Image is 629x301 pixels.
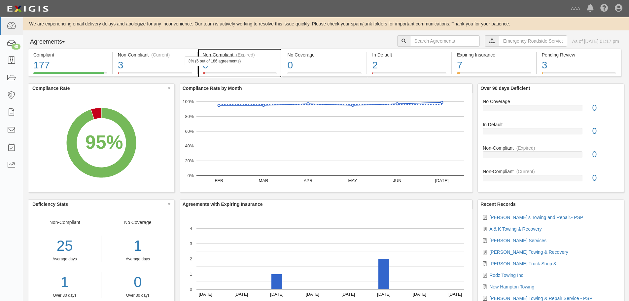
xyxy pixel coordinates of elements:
[489,296,592,301] a: [PERSON_NAME] Towing & Repair Service - PSP
[480,86,530,91] b: Over 90 days Deficient
[190,226,192,231] text: 4
[106,236,169,256] div: 1
[480,202,516,207] b: Recent Records
[478,98,624,105] div: No Coverage
[101,219,174,298] div: No Coverage
[198,72,282,78] a: Non-Compliant(Expired)63% (6 out of 186 agreements)
[435,178,448,183] text: [DATE]
[28,93,174,192] svg: A chart.
[372,58,446,72] div: 2
[151,52,170,58] div: (Current)
[489,226,542,232] a: A & K Towing & Recovery
[185,56,244,66] div: 3% (6 out of 186 agreements)
[452,72,536,78] a: Expiring Insurance7
[287,52,362,58] div: No Coverage
[28,72,112,78] a: Compliant177
[190,256,192,261] text: 2
[118,52,192,58] div: Non-Compliant (Current)
[600,5,608,13] i: Help Center - Complianz
[28,293,101,298] div: Over 30 days
[185,129,193,133] text: 60%
[106,256,169,262] div: Average days
[183,86,242,91] b: Compliance Rate by Month
[32,85,166,92] span: Compliance Rate
[457,58,531,72] div: 7
[28,35,78,49] button: Agreements
[234,292,248,297] text: [DATE]
[372,52,446,58] div: In Default
[203,52,277,58] div: Non-Compliant (Expired)
[489,261,556,266] a: [PERSON_NAME] Truck Shop 3
[568,2,583,15] a: AAA
[489,215,583,220] a: [PERSON_NAME]'s Towing and Repair.- PSP
[587,149,624,161] div: 0
[537,72,621,78] a: Pending Review3
[28,236,101,256] div: 25
[282,72,367,78] a: No Coverage0
[303,178,312,183] text: APR
[28,219,101,298] div: Non-Compliant
[587,172,624,184] div: 0
[287,58,362,72] div: 0
[85,129,123,156] div: 95%
[185,114,193,119] text: 80%
[393,178,401,183] text: JUN
[199,292,212,297] text: [DATE]
[410,35,480,47] input: Search Agreements
[306,292,319,297] text: [DATE]
[489,249,568,255] a: [PERSON_NAME] Towing & Recovery
[483,98,619,122] a: No Coverage0
[190,272,192,277] text: 1
[118,58,192,72] div: 3
[587,125,624,137] div: 0
[413,292,426,297] text: [DATE]
[516,168,535,175] div: (Current)
[33,52,107,58] div: Compliant
[572,38,619,45] div: As of [DATE] 01:17 pm
[489,273,523,278] a: Rodz Towing Inc
[106,293,169,298] div: Over 30 days
[185,158,193,163] text: 20%
[367,72,451,78] a: In Default2
[457,52,531,58] div: Expiring Insurance
[32,201,166,207] span: Deficiency Stats
[489,238,546,243] a: [PERSON_NAME] Services
[23,20,629,27] div: We are experiencing email delivery delays and apologize for any inconvenience. Our team is active...
[183,202,263,207] b: Agreements with Expiring Insurance
[483,121,619,145] a: In Default0
[190,287,192,292] text: 0
[348,178,357,183] text: MAY
[483,145,619,168] a: Non-Compliant(Expired)0
[542,58,616,72] div: 3
[448,292,462,297] text: [DATE]
[377,292,391,297] text: [DATE]
[12,44,20,50] div: 48
[113,72,197,78] a: Non-Compliant(Current)3
[180,93,472,192] svg: A chart.
[28,272,101,293] div: 1
[489,284,534,289] a: New Hampton Towing
[5,3,51,15] img: logo-5460c22ac91f19d4615b14bd174203de0afe785f0fc80cf4dbbc73dc1793850b.png
[587,102,624,114] div: 0
[190,241,192,246] text: 3
[106,272,169,293] a: 0
[478,168,624,175] div: Non-Compliant
[341,292,355,297] text: [DATE]
[516,145,535,151] div: (Expired)
[478,121,624,128] div: In Default
[499,35,567,47] input: Emergency Roadside Service (ERS)
[183,99,194,104] text: 100%
[478,145,624,151] div: Non-Compliant
[542,52,616,58] div: Pending Review
[483,168,619,187] a: Non-Compliant(Current)0
[259,178,268,183] text: MAR
[270,292,284,297] text: [DATE]
[28,200,174,209] button: Deficiency Stats
[236,52,255,58] div: (Expired)
[187,173,193,178] text: 0%
[33,58,107,72] div: 177
[28,84,174,93] button: Compliance Rate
